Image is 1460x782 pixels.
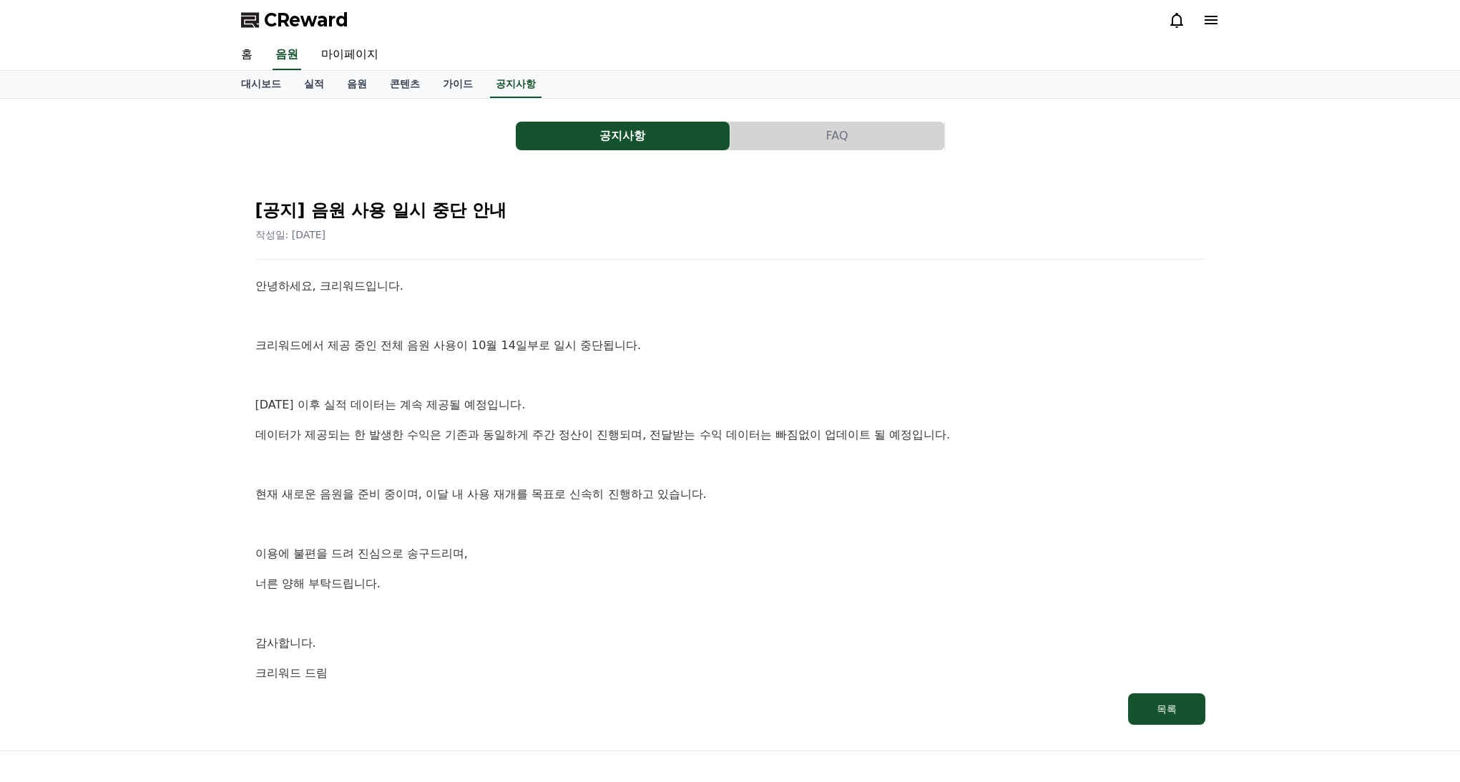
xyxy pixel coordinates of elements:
[310,40,390,70] a: 마이페이지
[241,9,348,31] a: CReward
[255,396,1205,414] p: [DATE] 이후 실적 데이터는 계속 제공될 예정입니다.
[255,277,1205,295] p: 안녕하세요, 크리워드입니다.
[730,122,945,150] a: FAQ
[516,122,730,150] button: 공지사항
[230,40,264,70] a: 홈
[255,575,1205,593] p: 너른 양해 부탁드립니다.
[490,71,542,98] a: 공지사항
[255,634,1205,653] p: 감사합니다.
[293,71,335,98] a: 실적
[273,40,301,70] a: 음원
[730,122,944,150] button: FAQ
[378,71,431,98] a: 콘텐츠
[1128,693,1205,725] button: 목록
[255,229,326,240] span: 작성일: [DATE]
[431,71,484,98] a: 가이드
[255,544,1205,563] p: 이용에 불편을 드려 진심으로 송구드리며,
[255,426,1205,444] p: 데이터가 제공되는 한 발생한 수익은 기존과 동일하게 주간 정산이 진행되며, 전달받는 수익 데이터는 빠짐없이 업데이트 될 예정입니다.
[255,485,1205,504] p: 현재 새로운 음원을 준비 중이며, 이달 내 사용 재개를 목표로 신속히 진행하고 있습니다.
[255,199,1205,222] h2: [공지] 음원 사용 일시 중단 안내
[255,336,1205,355] p: 크리워드에서 제공 중인 전체 음원 사용이 10월 14일부로 일시 중단됩니다.
[255,664,1205,683] p: 크리워드 드림
[255,693,1205,725] a: 목록
[335,71,378,98] a: 음원
[1157,702,1177,716] div: 목록
[230,71,293,98] a: 대시보드
[264,9,348,31] span: CReward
